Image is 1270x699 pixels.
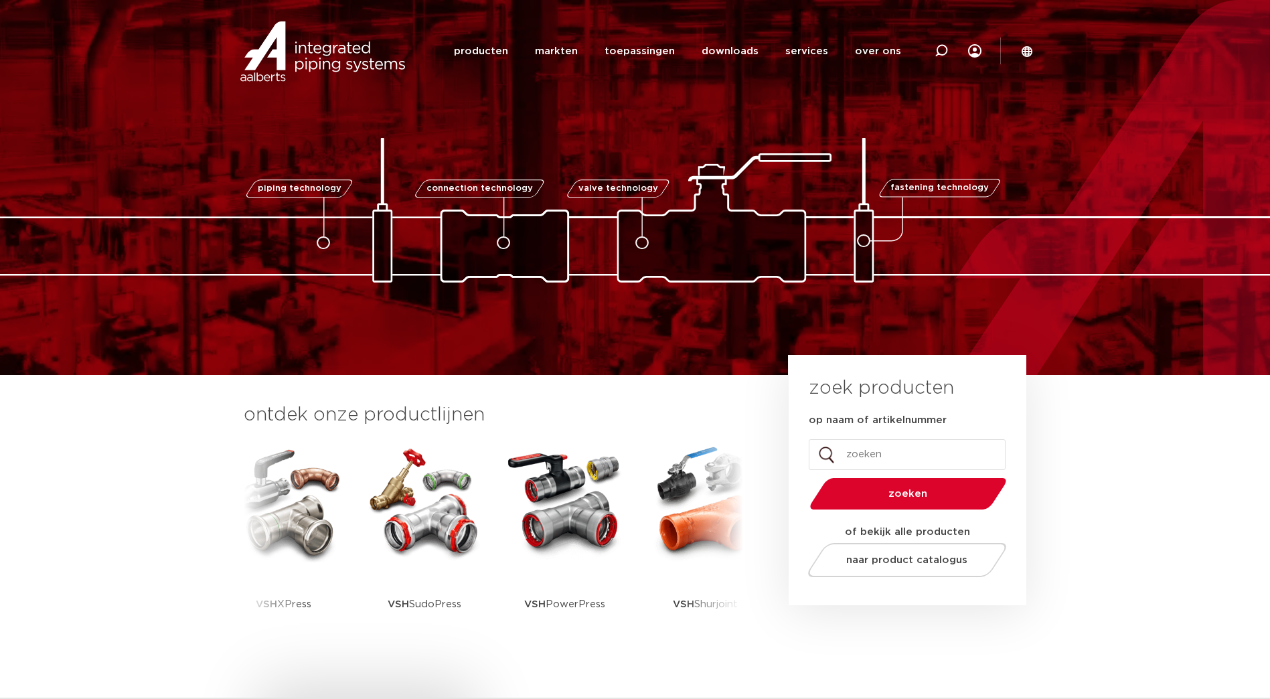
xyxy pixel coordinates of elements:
[645,442,766,646] a: VSHShurjoint
[702,25,759,77] a: downloads
[673,562,738,646] p: Shurjoint
[524,562,605,646] p: PowerPress
[785,25,828,77] a: services
[844,489,972,499] span: zoeken
[224,442,344,646] a: VSHXPress
[535,25,578,77] a: markten
[605,25,675,77] a: toepassingen
[673,599,694,609] strong: VSH
[578,184,658,193] span: valve technology
[256,562,311,646] p: XPress
[804,543,1010,577] a: naar product catalogus
[454,25,901,77] nav: Menu
[388,599,409,609] strong: VSH
[890,184,989,193] span: fastening technology
[809,375,954,402] h3: zoek producten
[505,442,625,646] a: VSHPowerPress
[388,562,461,646] p: SudoPress
[809,439,1006,470] input: zoeken
[804,477,1012,511] button: zoeken
[256,599,277,609] strong: VSH
[846,555,967,565] span: naar product catalogus
[364,442,485,646] a: VSHSudoPress
[809,414,947,427] label: op naam of artikelnummer
[244,402,743,429] h3: ontdek onze productlijnen
[454,25,508,77] a: producten
[845,527,970,537] strong: of bekijk alle producten
[258,184,341,193] span: piping technology
[855,25,901,77] a: over ons
[426,184,532,193] span: connection technology
[524,599,546,609] strong: VSH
